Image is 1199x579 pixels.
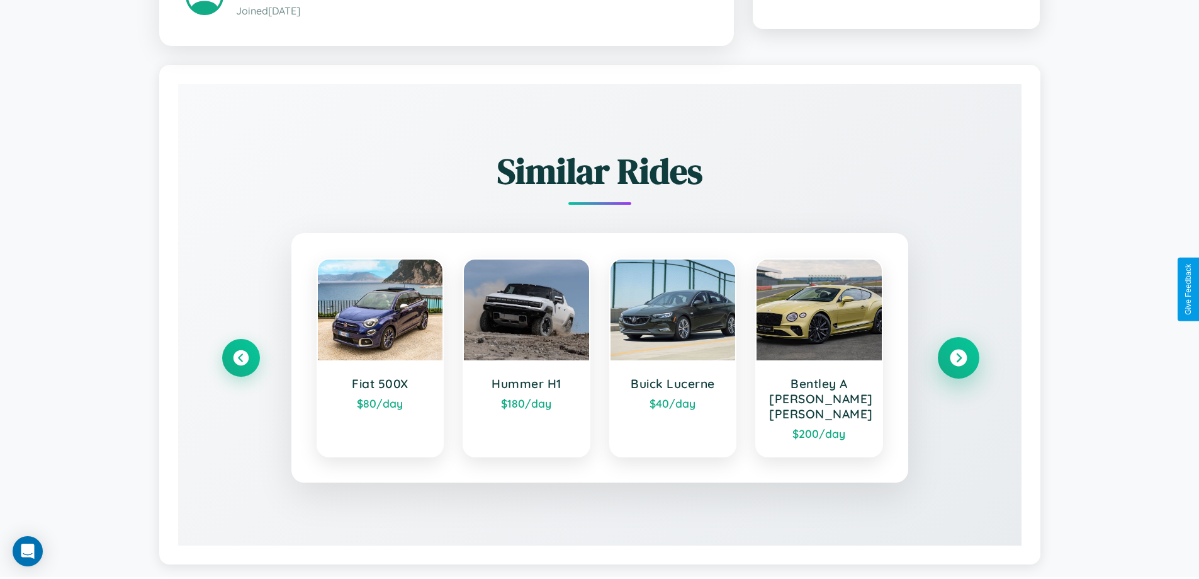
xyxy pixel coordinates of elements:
[755,258,883,457] a: Bentley A [PERSON_NAME] [PERSON_NAME]$200/day
[13,536,43,566] div: Open Intercom Messenger
[1184,264,1193,315] div: Give Feedback
[623,396,723,410] div: $ 40 /day
[476,376,577,391] h3: Hummer H1
[609,258,737,457] a: Buick Lucerne$40/day
[463,258,590,457] a: Hummer H1$180/day
[476,396,577,410] div: $ 180 /day
[330,396,431,410] div: $ 80 /day
[222,147,977,195] h2: Similar Rides
[623,376,723,391] h3: Buick Lucerne
[769,376,869,421] h3: Bentley A [PERSON_NAME] [PERSON_NAME]
[769,427,869,440] div: $ 200 /day
[236,2,707,20] p: Joined [DATE]
[330,376,431,391] h3: Fiat 500X
[317,258,444,457] a: Fiat 500X$80/day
